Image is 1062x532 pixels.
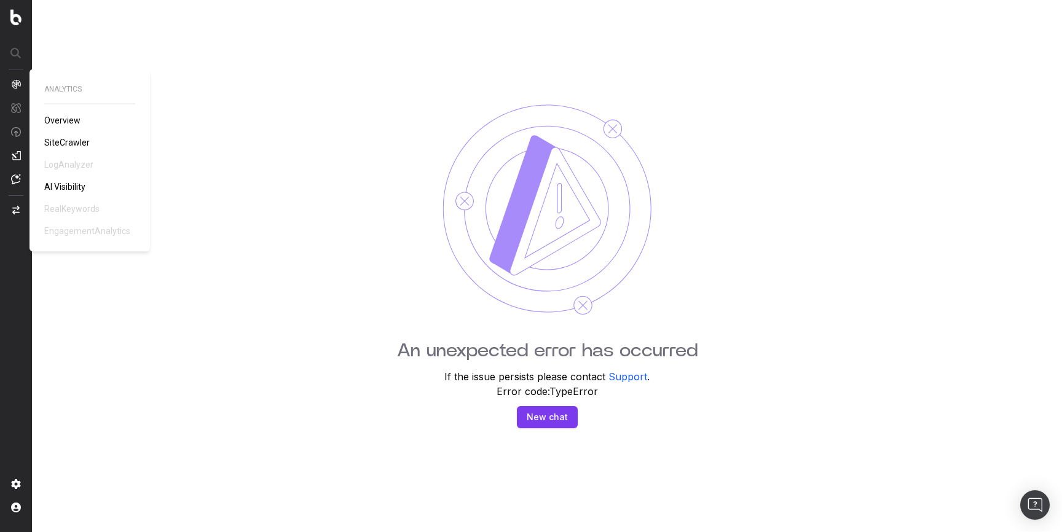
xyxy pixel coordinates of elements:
[44,114,85,127] a: Overview
[44,138,90,147] span: SiteCrawler
[11,103,21,113] img: Intelligence
[608,369,647,384] button: Support
[11,151,21,160] img: Studio
[44,136,95,149] a: SiteCrawler
[10,9,22,25] img: Botify logo
[397,340,698,362] h1: An unexpected error has occurred
[11,127,21,137] img: Activation
[11,503,21,512] img: My account
[1020,490,1050,520] div: Open Intercom Messenger
[11,479,21,489] img: Setting
[517,406,578,428] button: New chat
[44,181,90,193] a: AI Visibility
[44,182,85,192] span: AI Visibility
[11,174,21,184] img: Assist
[11,79,21,89] img: Analytics
[442,104,652,315] img: Error
[444,369,650,399] p: If the issue persists please contact . Error code: TypeError
[44,115,81,125] span: Overview
[44,84,135,94] span: ANALYTICS
[12,206,20,214] img: Switch project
